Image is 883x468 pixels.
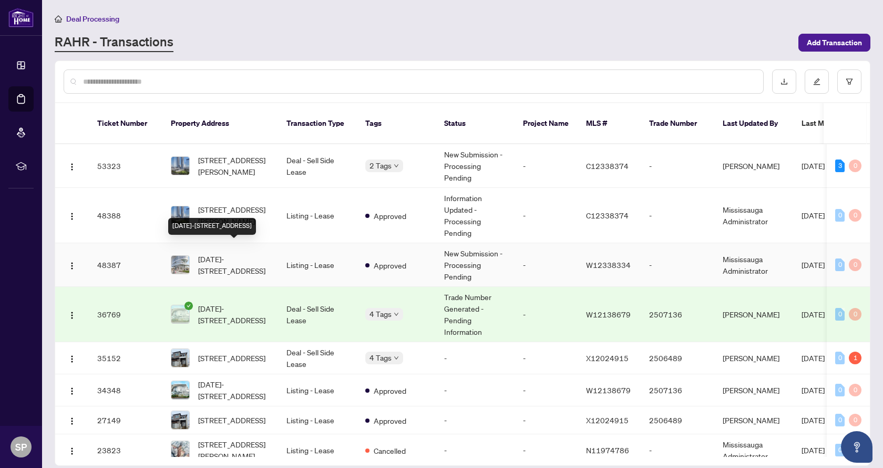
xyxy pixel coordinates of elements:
div: [DATE]-[STREET_ADDRESS] [168,218,256,235]
span: Approved [374,260,406,271]
div: 0 [849,384,861,396]
td: 48387 [89,243,162,287]
th: Trade Number [641,103,714,144]
span: [DATE] [802,445,825,455]
span: X12024915 [586,353,629,363]
th: MLS # [578,103,641,144]
td: Listing - Lease [278,188,357,243]
td: Deal - Sell Side Lease [278,342,357,374]
img: logo [8,8,34,27]
button: Logo [64,382,80,399]
button: download [772,69,796,94]
div: 3 [835,160,845,172]
img: thumbnail-img [171,349,189,367]
img: thumbnail-img [171,206,189,224]
span: down [394,312,399,317]
div: 0 [835,258,845,271]
th: Property Address [162,103,278,144]
div: 0 [849,209,861,222]
div: 0 [835,444,845,456]
td: - [515,144,578,188]
div: 0 [835,209,845,222]
span: check-circle [184,302,193,310]
span: [STREET_ADDRESS] [198,352,265,364]
td: - [515,287,578,342]
img: Logo [68,417,76,425]
div: 0 [849,414,861,426]
th: Tags [357,103,436,144]
span: [STREET_ADDRESS][PERSON_NAME] [198,154,270,177]
span: N11974786 [586,445,629,455]
span: [DATE] [802,415,825,425]
button: Logo [64,157,80,174]
span: [DATE] [802,260,825,270]
td: Listing - Lease [278,243,357,287]
img: Logo [68,447,76,455]
span: [DATE]-[STREET_ADDRESS] [198,253,270,276]
td: Listing - Lease [278,434,357,466]
span: download [781,78,788,85]
span: [DATE]-[STREET_ADDRESS] [198,303,270,326]
div: 0 [849,258,861,271]
button: filter [837,69,861,94]
td: 53323 [89,144,162,188]
td: Mississauga Administrator [714,434,793,466]
th: Project Name [515,103,578,144]
td: - [515,188,578,243]
span: [DATE] [802,211,825,220]
td: - [436,342,515,374]
span: C12338374 [586,161,629,171]
button: Logo [64,306,80,323]
span: W12138679 [586,310,631,319]
span: Cancelled [374,445,406,456]
button: Open asap [841,431,872,463]
td: 35152 [89,342,162,374]
button: edit [805,69,829,94]
img: Logo [68,163,76,171]
span: Add Transaction [807,34,862,51]
td: New Submission - Processing Pending [436,144,515,188]
td: 34348 [89,374,162,406]
td: Listing - Lease [278,374,357,406]
button: Logo [64,207,80,224]
td: - [515,406,578,434]
td: Mississauga Administrator [714,243,793,287]
td: [PERSON_NAME] [714,342,793,374]
img: thumbnail-img [171,441,189,459]
span: filter [846,78,853,85]
span: [DATE] [802,353,825,363]
img: thumbnail-img [171,305,189,323]
button: Logo [64,412,80,429]
span: Approved [374,385,406,396]
span: [DATE] [802,310,825,319]
span: down [394,355,399,361]
img: Logo [68,387,76,395]
td: 2507136 [641,287,714,342]
td: - [641,144,714,188]
td: - [436,434,515,466]
span: edit [813,78,820,85]
img: Logo [68,212,76,221]
button: Logo [64,256,80,273]
td: [PERSON_NAME] [714,374,793,406]
td: 27149 [89,406,162,434]
td: - [515,434,578,466]
td: [PERSON_NAME] [714,144,793,188]
span: Last Modified Date [802,117,866,129]
span: [STREET_ADDRESS][PERSON_NAME] [198,439,270,462]
div: 0 [835,414,845,426]
div: 0 [835,384,845,396]
span: Approved [374,415,406,426]
span: 4 Tags [369,352,392,364]
th: Status [436,103,515,144]
img: Logo [68,262,76,270]
td: 2506489 [641,406,714,434]
td: [PERSON_NAME] [714,287,793,342]
span: Approved [374,210,406,222]
span: [DATE]-[STREET_ADDRESS] [198,379,270,402]
td: 36769 [89,287,162,342]
td: - [436,374,515,406]
div: 0 [849,160,861,172]
th: Ticket Number [89,103,162,144]
td: [PERSON_NAME] [714,406,793,434]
